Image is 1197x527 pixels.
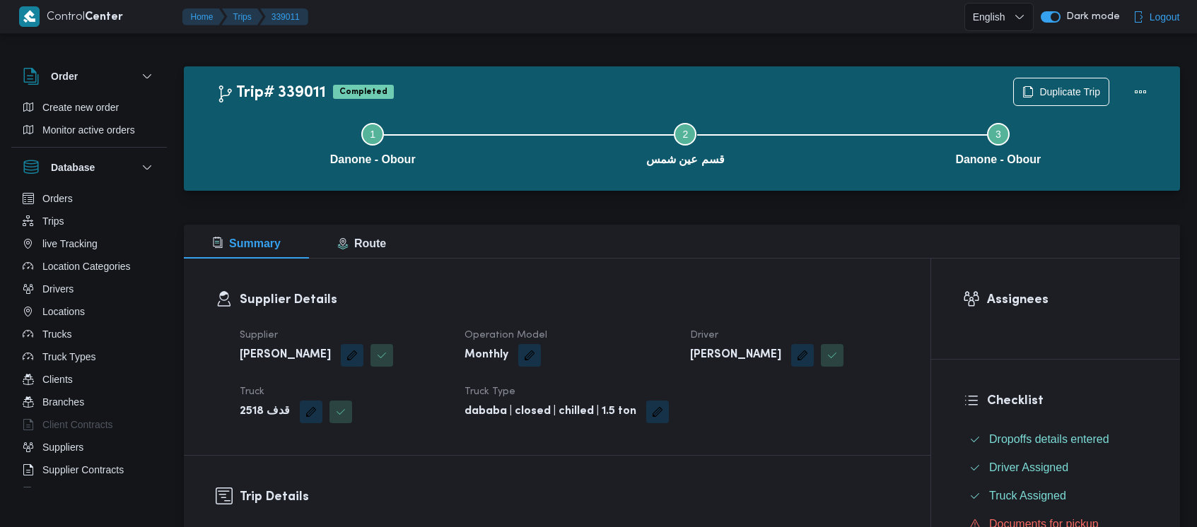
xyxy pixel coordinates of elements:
button: Suppliers [17,436,161,458]
span: Completed [333,85,394,99]
button: Orders [17,187,161,210]
h3: Assignees [987,290,1148,309]
b: [PERSON_NAME] [690,347,781,364]
b: [PERSON_NAME] [240,347,331,364]
div: Order [11,96,167,147]
h3: Database [51,159,95,176]
button: Danone - Obour [216,106,529,179]
span: Dark mode [1061,11,1120,23]
button: Drivers [17,278,161,300]
button: Monitor active orders [17,119,161,141]
span: Dropoffs details entered [989,433,1109,445]
span: Driver Assigned [989,459,1068,476]
span: Truck Assigned [989,487,1066,504]
span: Driver Assigned [989,461,1068,473]
span: Location Categories [42,258,131,275]
button: Trips [17,210,161,232]
button: Actions [1126,78,1155,106]
button: قسم عين شمس [529,106,841,179]
span: Trucks [42,326,71,343]
span: Driver [690,331,718,340]
button: 339011 [260,8,308,25]
button: live Tracking [17,232,161,255]
span: Branches [42,393,84,410]
span: Operation Model [465,331,547,340]
span: Locations [42,303,85,320]
button: Duplicate Trip [1013,78,1109,106]
button: Trucks [17,323,161,345]
button: Truck Types [17,345,161,368]
button: Supplier Contracts [17,458,161,481]
span: Supplier Contracts [42,461,124,478]
button: Database [23,159,156,176]
span: 1 [370,129,375,140]
button: Dropoffs details entered [964,428,1148,451]
button: Home [182,8,225,25]
button: Driver Assigned [964,456,1148,479]
button: Create new order [17,96,161,119]
span: Truck [240,387,264,396]
button: Devices [17,481,161,504]
h3: Supplier Details [240,290,899,309]
span: Devices [42,484,78,501]
span: قسم عين شمس [646,151,725,168]
b: Monthly [465,347,508,364]
span: Summary [212,237,281,249]
span: Trips [42,213,64,230]
span: Truck Assigned [989,490,1066,502]
span: Danone - Obour [955,151,1041,168]
button: Locations [17,300,161,323]
b: dababa | closed | chilled | 1.5 ton [465,403,636,420]
b: Center [85,12,123,23]
span: Dropoffs details entered [989,431,1109,448]
button: Trips [222,8,263,25]
span: 2 [683,129,689,140]
img: X8yXhbKr1z7QwAAAABJRU5ErkJggg== [19,6,40,27]
span: Drivers [42,280,74,297]
span: 3 [995,129,1001,140]
span: Truck Type [465,387,515,396]
button: Branches [17,391,161,413]
h3: Checklist [987,391,1148,410]
span: Monitor active orders [42,122,135,138]
span: Danone - Obour [330,151,416,168]
span: Create new order [42,99,119,116]
span: live Tracking [42,235,98,252]
h3: Order [51,68,78,85]
span: Client Contracts [42,416,113,433]
span: Duplicate Trip [1039,83,1100,100]
span: Clients [42,371,73,388]
button: Logout [1127,3,1186,31]
span: Suppliers [42,439,83,456]
h2: Trip# 339011 [216,84,326,102]
button: Location Categories [17,255,161,278]
span: Truck Types [42,348,95,365]
span: Supplier [240,331,278,340]
span: Orders [42,190,73,207]
button: Danone - Obour [842,106,1155,179]
button: Truck Assigned [964,485,1148,507]
span: Logout [1150,8,1180,25]
h3: Trip Details [240,487,899,507]
button: Clients [17,368,161,391]
button: Order [23,68,156,85]
b: 2518 قدف [240,403,290,420]
b: Completed [339,88,387,96]
span: Route [337,237,386,249]
div: Database [11,187,167,493]
button: Client Contracts [17,413,161,436]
